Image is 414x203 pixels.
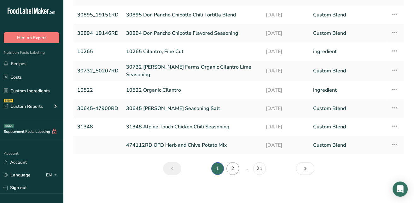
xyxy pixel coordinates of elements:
div: Open Intercom Messenger [393,181,408,197]
a: Next page [296,162,314,175]
a: 30894 Don Pancho Chipotle Flavored Seasoning [126,27,258,40]
a: [DATE] [266,8,306,22]
a: Page 21. [253,162,266,175]
a: 30645-47900RD [77,102,119,115]
a: [DATE] [266,102,306,115]
a: 31348 [77,120,119,133]
a: Custom Blend [313,63,383,78]
a: [DATE] [266,45,306,58]
a: 30732_50207RD [77,63,119,78]
a: Language [4,169,31,181]
a: 30895 Don Pancho Chipotle Chili Tortilla Blend [126,8,258,22]
a: [DATE] [266,63,306,78]
a: ingredient [313,45,383,58]
a: 30645 [PERSON_NAME] Seasoning Salt [126,102,258,115]
a: 474112RD OFD Herb and Chive Potato Mix [126,138,258,152]
a: 31348 Alpine Touch Chicken Chili Seasoning [126,120,258,133]
a: ingredient [313,83,383,97]
div: NEW [4,99,13,102]
a: 30732 [PERSON_NAME] Farms Organic Cilantro Lime Seasoning [126,63,258,78]
a: 10265 [77,45,119,58]
a: 30895_19151RD [77,8,119,22]
a: [DATE] [266,27,306,40]
a: [DATE] [266,83,306,97]
a: Custom Blend [313,8,383,22]
button: Hire an Expert [4,32,59,43]
a: 30894_19146RD [77,27,119,40]
div: EN [46,171,59,179]
a: Previous page [163,162,181,175]
div: Custom Reports [4,103,43,110]
a: Custom Blend [313,120,383,133]
a: Custom Blend [313,27,383,40]
a: [DATE] [266,138,306,152]
div: BETA [4,124,14,128]
a: Page 2. [226,162,239,175]
a: 10522 [77,83,119,97]
a: [DATE] [266,120,306,133]
a: Custom Blend [313,138,383,152]
a: 10265 Cilantro, Fine Cut [126,45,258,58]
a: Custom Blend [313,102,383,115]
a: 10522 Organic Cilantro [126,83,258,97]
